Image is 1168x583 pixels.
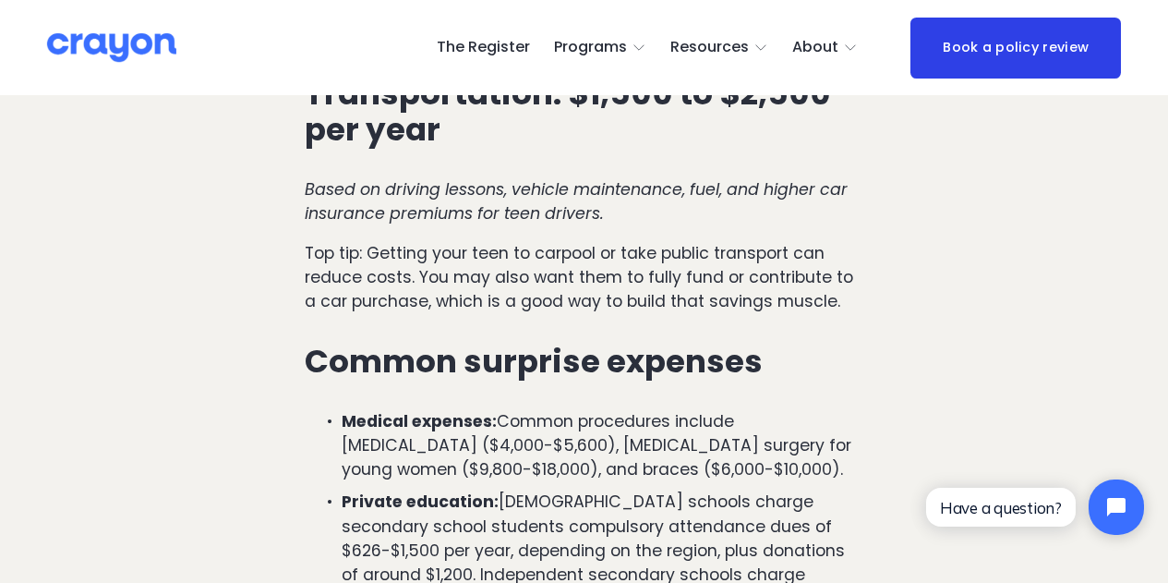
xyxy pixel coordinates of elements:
h3: Common surprise expenses [305,344,863,380]
em: Based on driving lessons, vehicle maintenance, fuel, and higher car insurance premiums for teen d... [305,178,852,225]
strong: Medical expenses: [342,410,497,432]
img: Crayon [47,31,176,64]
a: folder dropdown [670,33,769,63]
strong: Private education: [342,491,499,513]
iframe: Tidio Chat [910,464,1160,551]
h3: Transportation: $1,500 to $2,500 per year [305,76,863,148]
a: folder dropdown [792,33,859,63]
p: Top tip: Getting your teen to carpool or take public transport can reduce costs. You may also wan... [305,241,863,314]
a: Book a policy review [910,18,1121,79]
span: About [792,34,838,61]
span: Programs [554,34,627,61]
a: folder dropdown [554,33,647,63]
span: Resources [670,34,749,61]
a: The Register [437,33,530,63]
p: Common procedures include [MEDICAL_DATA] ($4,000-$5,600), [MEDICAL_DATA] surgery for young women ... [342,409,863,482]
